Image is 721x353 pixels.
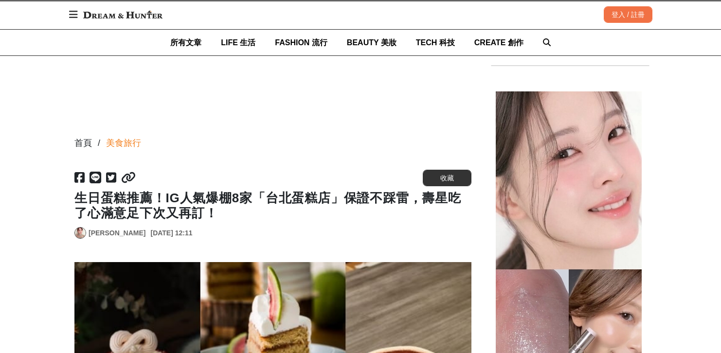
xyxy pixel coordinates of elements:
[275,38,327,47] span: FASHION 流行
[275,30,327,55] a: FASHION 流行
[170,30,201,55] a: 所有文章
[416,30,455,55] a: TECH 科技
[74,191,471,221] h1: 生日蛋糕推薦！IG人氣爆棚8家「台北蛋糕店」保證不踩雷，壽星吃了心滿意足下次又再訂！
[75,228,86,238] img: Avatar
[150,228,192,238] div: [DATE] 12:11
[423,170,471,186] button: 收藏
[347,38,397,47] span: BEAUTY 美妝
[170,38,201,47] span: 所有文章
[78,6,167,23] img: Dream & Hunter
[221,30,255,55] a: LIFE 生活
[474,38,523,47] span: CREATE 創作
[604,6,652,23] div: 登入 / 註冊
[98,137,100,150] div: /
[106,137,141,150] a: 美食旅行
[474,30,523,55] a: CREATE 創作
[221,38,255,47] span: LIFE 生活
[74,137,92,150] div: 首頁
[89,228,145,238] a: [PERSON_NAME]
[416,38,455,47] span: TECH 科技
[74,227,86,239] a: Avatar
[347,30,397,55] a: BEAUTY 美妝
